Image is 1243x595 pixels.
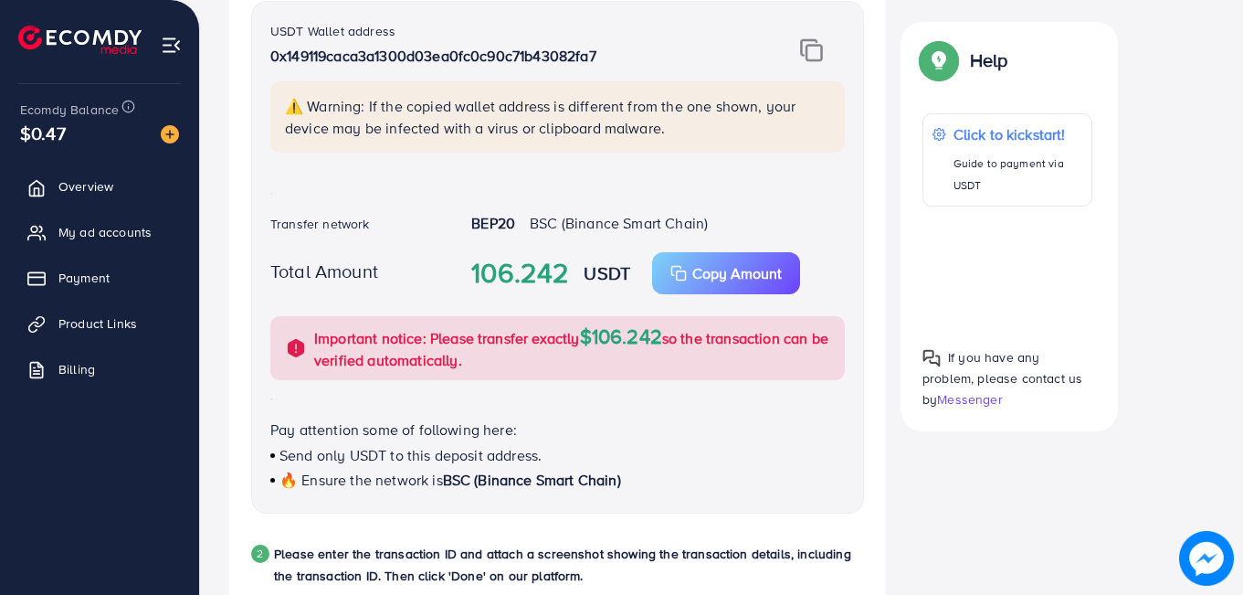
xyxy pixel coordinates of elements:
[652,252,800,294] button: Copy Amount
[14,305,185,342] a: Product Links
[953,123,1082,145] p: Click to kickstart!
[270,22,395,40] label: USDT Wallet address
[530,213,708,233] span: BSC (Binance Smart Chain)
[270,258,378,284] label: Total Amount
[443,470,621,490] span: BSC (Binance Smart Chain)
[58,269,110,287] span: Payment
[251,545,269,563] div: 2
[1179,531,1234,586] img: image
[270,419,845,441] p: Pay attention some of following here:
[580,322,662,350] span: $106.242
[161,125,179,143] img: image
[471,253,569,293] strong: 106.242
[18,26,142,54] img: logo
[270,215,370,233] label: Transfer network
[584,260,630,286] strong: USDT
[953,153,1082,197] p: Guide to payment via USDT
[58,223,152,241] span: My ad accounts
[922,44,955,77] img: Popup guide
[800,38,823,62] img: img
[471,213,515,233] strong: BEP20
[922,348,941,367] img: Popup guide
[922,347,1082,408] span: If you have any problem, please contact us by
[58,360,95,378] span: Billing
[161,35,182,56] img: menu
[270,45,744,67] p: 0x149119caca3a1300d03ea0fc0c90c71b43082fa7
[270,444,845,466] p: Send only USDT to this deposit address.
[14,260,185,296] a: Payment
[970,49,1008,71] p: Help
[937,390,1002,409] span: Messenger
[274,543,864,587] p: Please enter the transaction ID and attach a screenshot showing the transaction details, includin...
[279,470,443,490] span: 🔥 Ensure the network is
[20,120,66,146] span: $0.47
[14,168,185,205] a: Overview
[14,351,185,388] a: Billing
[20,101,119,119] span: Ecomdy Balance
[314,325,834,371] p: Important notice: Please transfer exactly so the transaction can be verified automatically.
[285,95,834,139] p: ⚠️ Warning: If the copied wallet address is different from the one shown, your device may be infe...
[285,337,307,359] img: alert
[14,214,185,250] a: My ad accounts
[58,314,137,333] span: Product Links
[692,262,782,284] p: Copy Amount
[58,177,113,196] span: Overview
